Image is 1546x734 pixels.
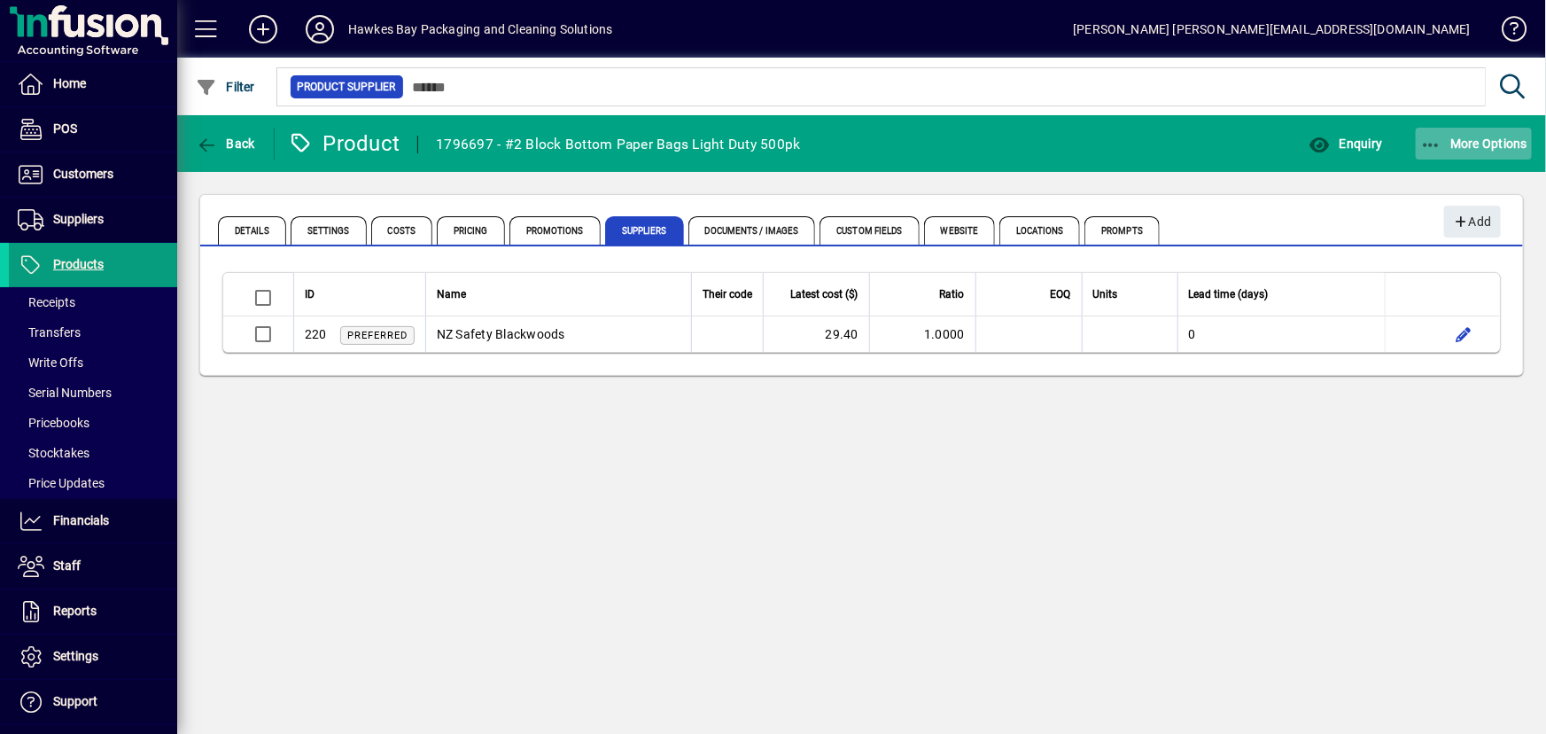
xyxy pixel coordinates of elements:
[9,287,177,317] a: Receipts
[1177,316,1385,352] td: 0
[437,216,505,245] span: Pricing
[53,513,109,527] span: Financials
[53,212,104,226] span: Suppliers
[291,13,348,45] button: Profile
[605,216,684,245] span: Suppliers
[18,295,75,309] span: Receipts
[703,285,752,304] span: Their code
[291,216,367,245] span: Settings
[1416,128,1533,160] button: More Options
[1444,206,1501,238] button: Add
[1309,137,1382,151] span: Enquiry
[940,285,965,304] span: Ratio
[1051,285,1071,304] span: EOQ
[305,285,315,304] span: ID
[9,408,177,438] a: Pricebooks
[53,121,77,136] span: POS
[298,78,396,96] span: Product Supplier
[218,216,286,245] span: Details
[1093,285,1118,304] span: Units
[763,316,869,352] td: 29.40
[53,558,81,573] span: Staff
[9,107,177,152] a: POS
[191,128,260,160] button: Back
[53,604,97,618] span: Reports
[1304,128,1387,160] button: Enquiry
[9,468,177,498] a: Price Updates
[9,544,177,589] a: Staff
[924,216,996,245] span: Website
[869,316,975,352] td: 1.0000
[820,216,919,245] span: Custom Fields
[9,590,177,634] a: Reports
[177,128,275,160] app-page-header-button: Back
[1488,4,1524,61] a: Knowledge Base
[53,257,104,271] span: Products
[9,378,177,408] a: Serial Numbers
[425,316,691,352] td: NZ Safety Blackwoods
[9,499,177,543] a: Financials
[1189,285,1269,304] span: Lead time (days)
[53,76,86,90] span: Home
[999,216,1080,245] span: Locations
[305,325,327,344] div: 220
[9,317,177,347] a: Transfers
[53,649,98,663] span: Settings
[9,680,177,724] a: Support
[436,130,800,159] div: 1796697 - #2 Block Bottom Paper Bags Light Duty 500pk
[790,285,858,304] span: Latest cost ($)
[1084,216,1160,245] span: Prompts
[196,137,255,151] span: Back
[18,476,105,490] span: Price Updates
[53,694,97,708] span: Support
[196,80,255,94] span: Filter
[18,325,81,340] span: Transfers
[688,216,816,245] span: Documents / Images
[1453,207,1491,237] span: Add
[191,71,260,103] button: Filter
[18,386,112,400] span: Serial Numbers
[9,347,177,378] a: Write Offs
[18,416,89,430] span: Pricebooks
[437,285,466,304] span: Name
[235,13,291,45] button: Add
[371,216,433,245] span: Costs
[1449,320,1478,348] button: Edit
[9,635,177,679] a: Settings
[9,152,177,197] a: Customers
[53,167,113,181] span: Customers
[9,62,177,106] a: Home
[9,198,177,242] a: Suppliers
[18,446,89,460] span: Stocktakes
[1073,15,1471,43] div: [PERSON_NAME] [PERSON_NAME][EMAIL_ADDRESS][DOMAIN_NAME]
[9,438,177,468] a: Stocktakes
[348,15,613,43] div: Hawkes Bay Packaging and Cleaning Solutions
[288,129,400,158] div: Product
[347,330,408,341] span: Preferred
[18,355,83,370] span: Write Offs
[1420,137,1528,151] span: More Options
[509,216,601,245] span: Promotions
